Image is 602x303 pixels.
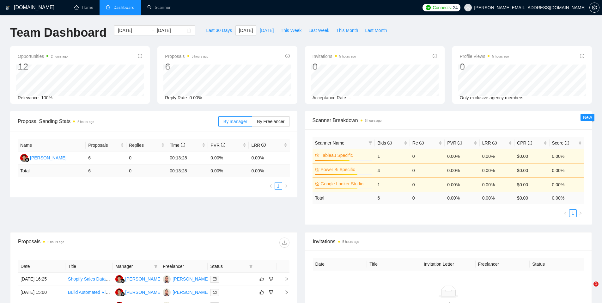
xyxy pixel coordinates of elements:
[445,149,479,163] td: 0.00%
[562,209,569,217] button: left
[365,27,387,34] span: Last Month
[426,5,431,10] img: upwork-logo.png
[115,289,161,294] a: RS[PERSON_NAME]
[460,61,509,73] div: 0
[569,210,576,217] a: 1
[321,180,371,187] a: Google Looker Studio Specific
[367,258,421,270] th: Title
[279,290,289,294] span: right
[339,55,356,58] time: 5 hours ago
[480,163,514,177] td: 0.00%
[362,25,390,35] button: Last Month
[18,273,65,286] td: [DATE] 16:25
[550,163,584,177] td: 0.00%
[349,95,351,100] span: --
[5,3,10,13] img: logo
[18,260,65,273] th: Date
[77,120,94,124] time: 5 hours ago
[275,182,282,190] li: 1
[410,163,445,177] td: 0
[18,61,68,73] div: 12
[447,140,462,145] span: PVR
[375,149,410,163] td: 1
[375,163,410,177] td: 4
[65,286,113,299] td: Build Automated Risk Management Reports Using ChatGPT & Data Analytics
[480,192,514,204] td: 0.00 %
[343,240,359,244] time: 5 hours ago
[528,141,532,145] span: info-circle
[47,240,64,244] time: 5 hours ago
[375,192,410,204] td: 6
[313,192,375,204] td: Total
[269,184,273,188] span: left
[277,25,305,35] button: This Week
[221,143,225,147] span: info-circle
[210,263,246,270] span: Status
[333,25,362,35] button: This Month
[280,240,289,245] span: download
[258,288,265,296] button: like
[88,142,119,149] span: Proposals
[514,149,549,163] td: $0.00
[410,149,445,163] td: 0
[466,5,470,10] span: user
[281,27,301,34] span: This Week
[514,177,549,192] td: $0.00
[565,141,569,145] span: info-circle
[115,288,123,296] img: RS
[580,54,584,58] span: info-circle
[65,273,113,286] td: Shopify Sales Data Analyst for Looker Dashboard
[120,279,125,283] img: gigradar-bm.png
[577,209,584,217] li: Next Page
[68,276,165,281] a: Shopify Sales Data Analyst for Looker Dashboard
[170,143,185,148] span: Time
[210,143,225,148] span: PVR
[279,277,289,281] span: right
[206,27,232,34] span: Last 30 Days
[163,275,171,283] img: NE
[149,28,154,33] span: swap-right
[261,143,266,147] span: info-circle
[10,25,106,40] h1: Team Dashboard
[368,141,372,145] span: filter
[589,5,599,10] a: setting
[18,53,68,60] span: Opportunities
[517,140,532,145] span: CPR
[285,54,290,58] span: info-circle
[118,27,147,34] input: Start date
[115,263,151,270] span: Manager
[113,5,135,10] span: Dashboard
[249,165,289,177] td: 0.00 %
[163,289,209,294] a: NE[PERSON_NAME]
[248,262,254,271] span: filter
[433,4,452,11] span: Connects:
[365,119,382,122] time: 5 hours ago
[445,177,479,192] td: 0.00%
[419,141,424,145] span: info-circle
[256,25,277,35] button: [DATE]
[269,290,273,295] span: dislike
[593,281,599,287] span: 1
[20,155,66,160] a: RS[PERSON_NAME]
[514,163,549,177] td: $0.00
[65,260,113,273] th: Title
[86,139,126,151] th: Proposals
[18,286,65,299] td: [DATE] 15:00
[514,192,549,204] td: $ 0.00
[173,275,209,282] div: [PERSON_NAME]
[410,192,445,204] td: 0
[492,141,497,145] span: info-circle
[412,140,424,145] span: Re
[552,140,569,145] span: Score
[149,28,154,33] span: to
[239,27,253,34] span: [DATE]
[259,290,264,295] span: like
[577,209,584,217] button: right
[550,177,584,192] td: 0.00%
[41,95,52,100] span: 100%
[126,165,167,177] td: 0
[460,95,524,100] span: Only exclusive agency members
[258,275,265,283] button: like
[18,117,218,125] span: Proposal Sending Stats
[480,149,514,163] td: 0.00%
